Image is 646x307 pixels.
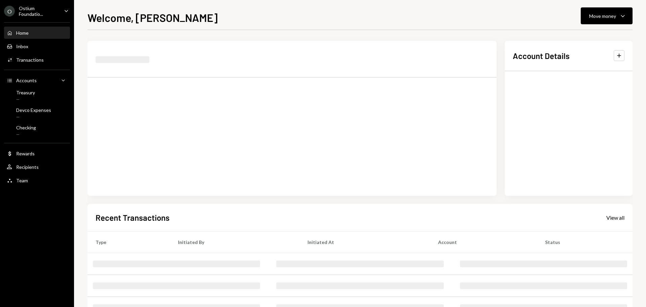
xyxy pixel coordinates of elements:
div: Accounts [16,78,37,83]
a: Home [4,27,70,39]
div: Ostium Foundatio... [19,5,59,17]
h2: Recent Transactions [96,212,170,223]
div: Home [16,30,29,36]
div: — [16,132,36,137]
div: — [16,97,35,102]
a: Devco Expenses— [4,105,70,121]
th: Status [537,231,633,253]
div: Move money [589,12,616,20]
div: Treasury [16,90,35,95]
div: Devco Expenses [16,107,51,113]
a: Rewards [4,147,70,159]
div: Transactions [16,57,44,63]
a: View all [606,214,624,221]
th: Initiated At [299,231,430,253]
h2: Account Details [513,50,570,61]
th: Initiated By [170,231,299,253]
a: Team [4,174,70,186]
a: Transactions [4,54,70,66]
th: Account [430,231,537,253]
div: Rewards [16,151,35,156]
div: View all [606,214,624,221]
a: Treasury— [4,88,70,104]
button: Move money [581,7,633,24]
div: Checking [16,125,36,130]
div: — [16,114,51,120]
h1: Welcome, [PERSON_NAME] [87,11,218,24]
div: O [4,6,15,17]
div: Team [16,178,28,183]
a: Accounts [4,74,70,86]
div: Inbox [16,43,28,49]
div: Recipients [16,164,39,170]
a: Inbox [4,40,70,52]
a: Checking— [4,123,70,139]
a: Recipients [4,161,70,173]
th: Type [87,231,170,253]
